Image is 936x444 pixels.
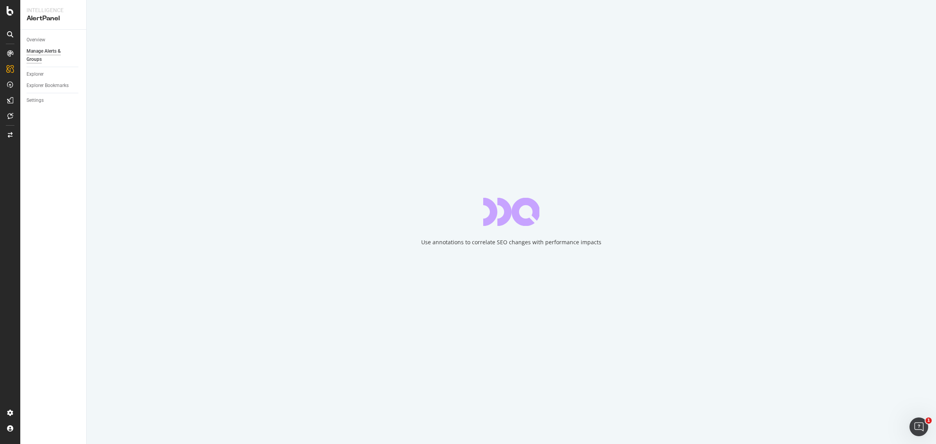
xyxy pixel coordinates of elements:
iframe: Intercom live chat [909,417,928,436]
a: Explorer [27,70,81,78]
div: Use annotations to correlate SEO changes with performance impacts [421,238,601,246]
div: Overview [27,36,45,44]
div: Intelligence [27,6,80,14]
div: Explorer [27,70,44,78]
div: animation [483,198,539,226]
a: Manage Alerts & Groups [27,47,81,64]
a: Settings [27,96,81,105]
a: Overview [27,36,81,44]
div: Settings [27,96,44,105]
a: Explorer Bookmarks [27,82,81,90]
span: 1 [925,417,932,424]
div: AlertPanel [27,14,80,23]
div: Manage Alerts & Groups [27,47,73,64]
div: Explorer Bookmarks [27,82,69,90]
